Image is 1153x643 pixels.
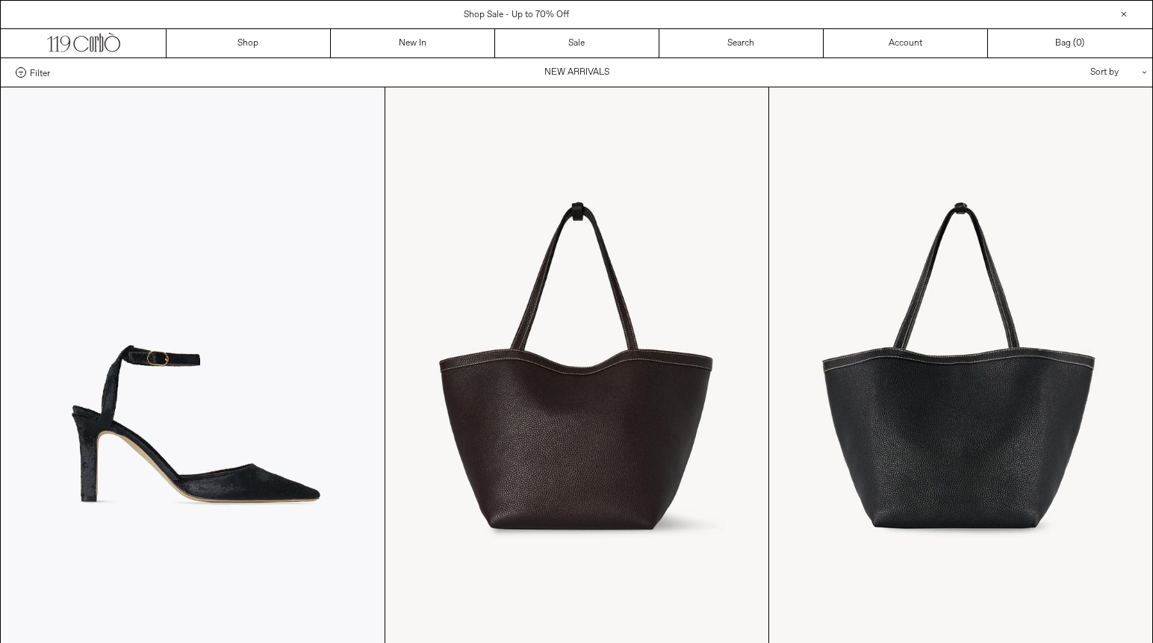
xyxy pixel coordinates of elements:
[988,29,1152,58] a: Bag ()
[464,9,569,21] a: Shop Sale - Up to 70% Off
[1003,58,1137,87] div: Sort by
[331,29,495,58] a: New In
[30,67,50,78] span: Filter
[1076,37,1084,50] span: )
[495,29,659,58] a: Sale
[167,29,331,58] a: Shop
[1076,37,1081,49] span: 0
[824,29,988,58] a: Account
[659,29,824,58] a: Search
